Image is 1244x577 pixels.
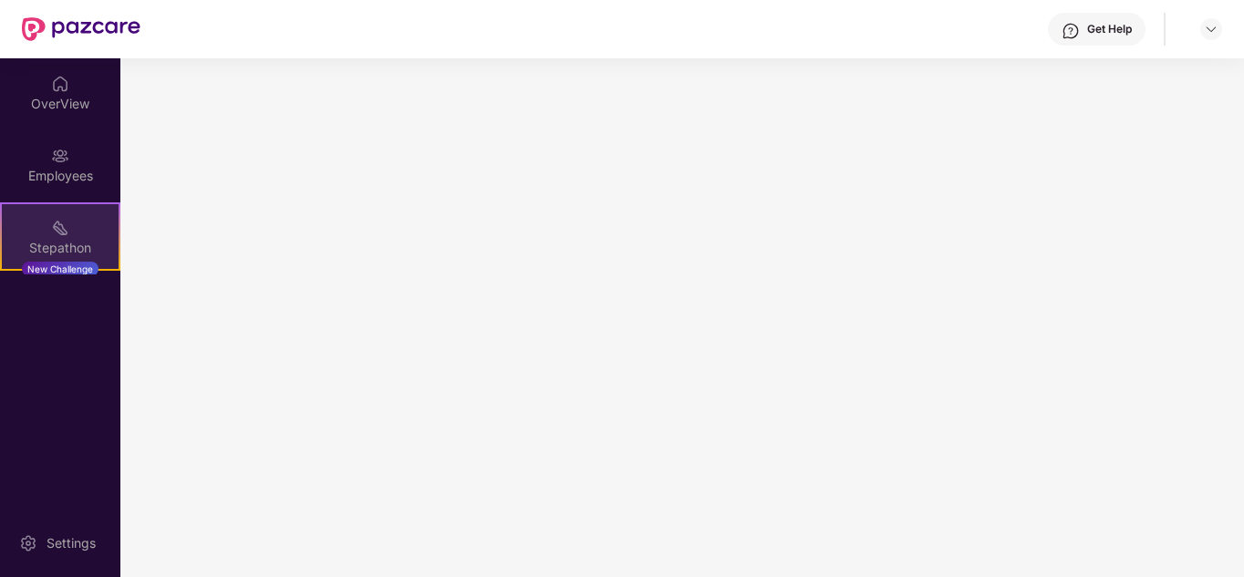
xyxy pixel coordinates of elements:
img: svg+xml;base64,PHN2ZyBpZD0iRW1wbG95ZWVzIiB4bWxucz0iaHR0cDovL3d3dy53My5vcmcvMjAwMC9zdmciIHdpZHRoPS... [51,147,69,165]
img: svg+xml;base64,PHN2ZyB4bWxucz0iaHR0cDovL3d3dy53My5vcmcvMjAwMC9zdmciIHdpZHRoPSIyMSIgaGVpZ2h0PSIyMC... [51,219,69,237]
img: svg+xml;base64,PHN2ZyBpZD0iSGVscC0zMngzMiIgeG1sbnM9Imh0dHA6Ly93d3cudzMub3JnLzIwMDAvc3ZnIiB3aWR0aD... [1062,22,1080,40]
img: svg+xml;base64,PHN2ZyBpZD0iSG9tZSIgeG1sbnM9Imh0dHA6Ly93d3cudzMub3JnLzIwMDAvc3ZnIiB3aWR0aD0iMjAiIG... [51,75,69,93]
div: Settings [41,534,101,552]
img: svg+xml;base64,PHN2ZyBpZD0iU2V0dGluZy0yMHgyMCIgeG1sbnM9Imh0dHA6Ly93d3cudzMub3JnLzIwMDAvc3ZnIiB3aW... [19,534,37,552]
img: New Pazcare Logo [22,17,140,41]
div: Get Help [1087,22,1132,36]
div: Stepathon [2,239,119,257]
img: svg+xml;base64,PHN2ZyBpZD0iRHJvcGRvd24tMzJ4MzIiIHhtbG5zPSJodHRwOi8vd3d3LnczLm9yZy8yMDAwL3N2ZyIgd2... [1204,22,1218,36]
div: New Challenge [22,262,98,276]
